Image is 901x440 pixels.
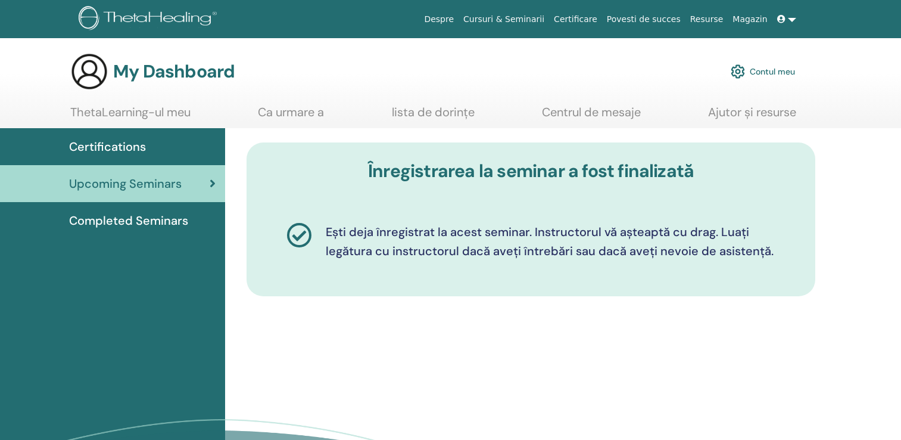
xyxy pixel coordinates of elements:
img: cog.svg [731,61,745,82]
a: Ajutor și resurse [708,105,796,128]
img: logo.png [79,6,221,33]
a: Contul meu [731,58,795,85]
h3: My Dashboard [113,61,235,82]
a: ThetaLearning-ul meu [70,105,191,128]
h3: Înregistrarea la seminar a fost finalizată [264,160,797,182]
span: Upcoming Seminars [69,175,182,193]
span: Certifications [69,138,146,156]
a: Despre [419,8,459,30]
a: Cursuri & Seminarii [459,8,549,30]
a: Magazin [728,8,772,30]
a: Ca urmare a [258,105,324,128]
a: lista de dorințe [392,105,475,128]
a: Povesti de succes [602,8,685,30]
img: generic-user-icon.jpg [70,52,108,91]
p: Ești deja înregistrat la acest seminar. Instructorul vă așteaptă cu drag. Luați legătura cu instr... [326,222,775,261]
a: Certificare [549,8,602,30]
span: Completed Seminars [69,212,188,230]
a: Resurse [685,8,728,30]
a: Centrul de mesaje [542,105,641,128]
